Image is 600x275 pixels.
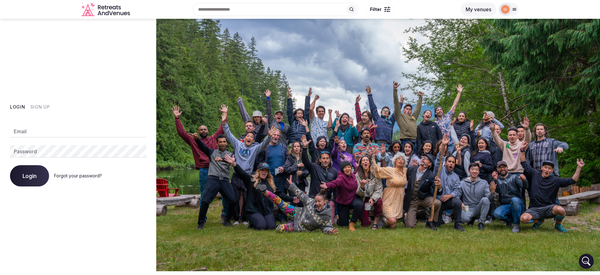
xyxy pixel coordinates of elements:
[156,19,600,271] img: My Account Background
[461,6,496,13] a: My venues
[579,254,594,269] div: Open Intercom Messenger
[370,6,382,13] span: Filter
[501,5,510,14] img: marina
[10,165,49,186] button: Login
[10,104,25,110] button: Login
[81,3,131,17] a: Visit the homepage
[81,3,131,17] svg: Retreats and Venues company logo
[461,3,496,16] button: My venues
[30,104,50,110] button: Sign Up
[22,173,37,179] span: Login
[366,3,394,15] button: Filter
[54,173,102,178] a: Forgot your password?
